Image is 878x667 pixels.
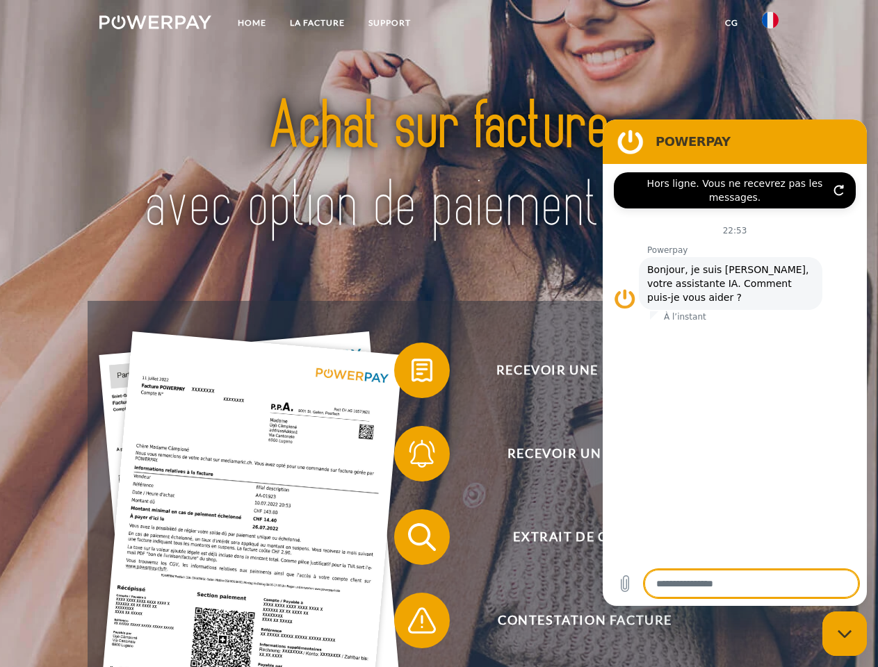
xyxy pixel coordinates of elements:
[394,593,756,648] button: Contestation Facture
[405,603,439,638] img: qb_warning.svg
[357,10,423,35] a: Support
[414,343,755,398] span: Recevoir une facture ?
[99,15,211,29] img: logo-powerpay-white.svg
[405,353,439,388] img: qb_bill.svg
[414,509,755,565] span: Extrait de compte
[713,10,750,35] a: CG
[414,426,755,481] span: Recevoir un rappel?
[394,426,756,481] button: Recevoir un rappel?
[278,10,357,35] a: LA FACTURE
[394,343,756,398] button: Recevoir une facture ?
[226,10,278,35] a: Home
[762,12,779,28] img: fr
[405,520,439,554] img: qb_search.svg
[603,120,867,606] iframe: Fenêtre de messagerie
[394,509,756,565] button: Extrait de compte
[405,436,439,471] img: qb_bell.svg
[822,611,867,656] iframe: Bouton de lancement de la fenêtre de messagerie, conversation en cours
[414,593,755,648] span: Contestation Facture
[133,67,745,266] img: title-powerpay_fr.svg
